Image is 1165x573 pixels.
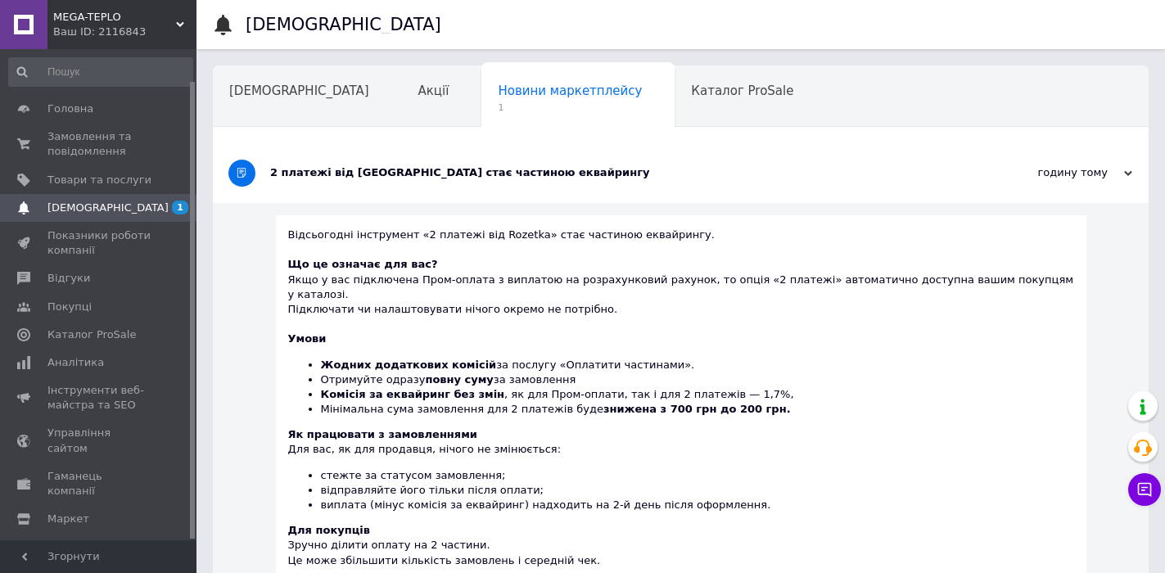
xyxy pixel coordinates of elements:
div: годину тому [969,165,1132,180]
span: 1 [498,102,642,114]
b: Як працювати з замовленнями [288,428,477,440]
button: Чат з покупцем [1128,473,1161,506]
b: знижена з 700 грн до 200 грн. [603,403,791,415]
li: за послугу «Оплатити частинами». [321,358,1074,372]
li: Отримуйте одразу за замовлення [321,372,1074,387]
b: Для покупців [288,524,370,536]
span: Інструменти веб-майстра та SEO [47,383,151,413]
b: Жодних додаткових комісій [321,359,497,371]
span: Каталог ProSale [691,83,793,98]
b: повну суму [425,373,493,386]
span: Відгуки [47,271,90,286]
li: , як для Пром-оплати, так і для 2 платежів — 1,7%, [321,387,1074,402]
span: Покупці [47,300,92,314]
li: виплата (мінус комісія за еквайринг) надходить на 2-й день після оформлення. [321,498,1074,512]
span: Акції [418,83,449,98]
span: Новини маркетплейсу [498,83,642,98]
span: [DEMOGRAPHIC_DATA] [47,201,169,215]
span: [DEMOGRAPHIC_DATA] [229,83,369,98]
div: Якщо у вас підключена Пром-оплата з виплатою на розрахунковий рахунок, то опція «2 платежі» автом... [288,257,1074,317]
b: Комісія за еквайринг без змін [321,388,505,400]
div: Ваш ID: 2116843 [53,25,196,39]
div: 2 платежі від [GEOGRAPHIC_DATA] стає частиною еквайрингу [270,165,969,180]
span: Головна [47,102,93,116]
span: Замовлення та повідомлення [47,129,151,159]
li: Мінімальна сума замовлення для 2 платежів буде [321,402,1074,417]
li: стежте за статусом замовлення; [321,468,1074,483]
input: Пошук [8,57,193,87]
span: MEGA-TEPLO [53,10,176,25]
div: Для вас, як для продавця, нічого не змінюється: [288,427,1074,512]
div: Відсьогодні інструмент «2 платежі від Rozetka» стає частиною еквайрингу. [288,228,1074,257]
span: Каталог ProSale [47,327,136,342]
span: Гаманець компанії [47,469,151,499]
span: Показники роботи компанії [47,228,151,258]
span: Управління сайтом [47,426,151,455]
span: Аналітика [47,355,104,370]
li: відправляйте його тільки після оплати; [321,483,1074,498]
span: Товари та послуги [47,173,151,187]
b: Умови [288,332,327,345]
h1: [DEMOGRAPHIC_DATA] [246,15,441,34]
span: 1 [172,201,188,214]
span: Маркет [47,512,89,526]
b: Що це означає для вас? [288,258,438,270]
